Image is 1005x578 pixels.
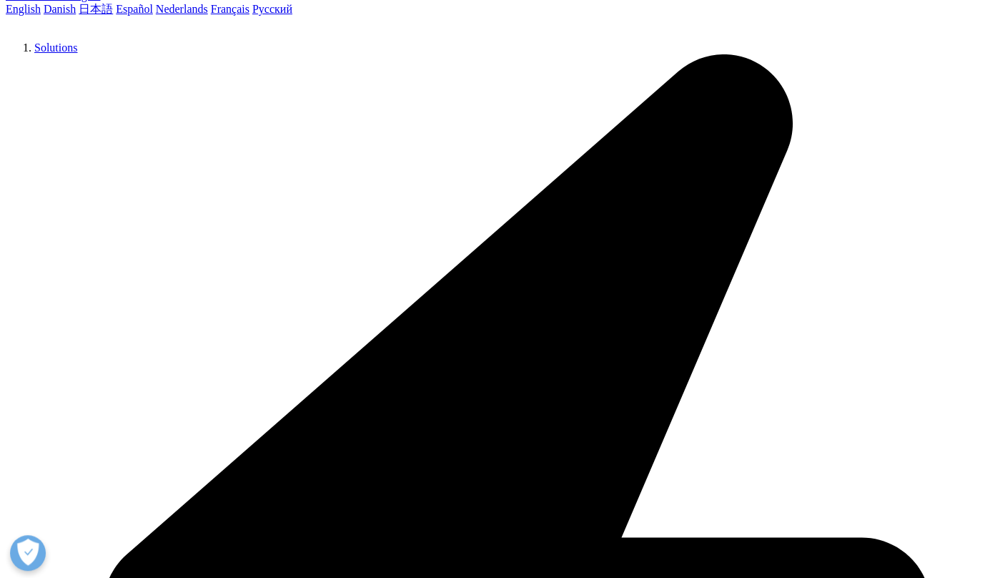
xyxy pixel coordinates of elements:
button: Öppna preferenser [10,535,46,571]
a: Nederlands [156,3,208,15]
a: 日本語 [79,3,113,15]
a: English [6,3,41,15]
a: Русский [252,3,292,15]
a: Danish [44,3,76,15]
a: Français [211,3,249,15]
a: Español [116,3,153,15]
a: Solutions [34,41,77,54]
